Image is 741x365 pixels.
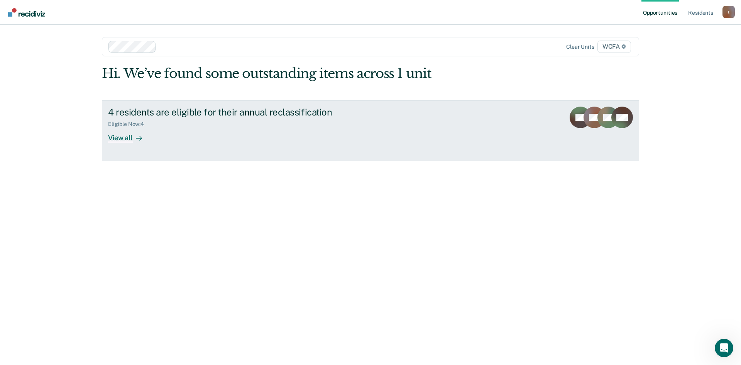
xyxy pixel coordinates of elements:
[597,41,631,53] span: WCFA
[108,107,379,118] div: 4 residents are eligible for their annual reclassification
[108,127,151,142] div: View all
[722,6,735,18] div: t
[722,6,735,18] button: Profile dropdown button
[102,66,532,81] div: Hi. We’ve found some outstanding items across 1 unit
[8,8,45,17] img: Recidiviz
[102,100,639,161] a: 4 residents are eligible for their annual reclassificationEligible Now:4View all
[566,44,594,50] div: Clear units
[108,121,150,127] div: Eligible Now : 4
[715,339,733,357] iframe: Intercom live chat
